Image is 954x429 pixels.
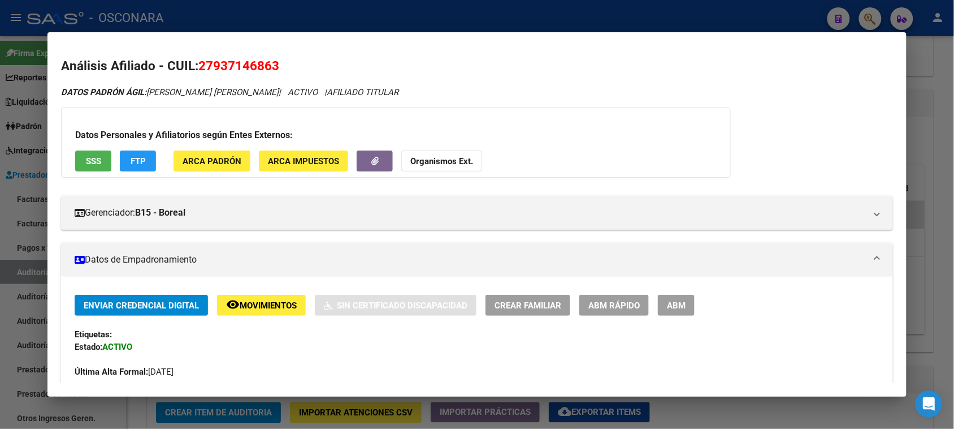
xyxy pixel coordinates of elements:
[135,206,185,220] strong: B15 - Boreal
[75,295,208,316] button: Enviar Credencial Digital
[327,87,398,97] span: AFILIADO TITULAR
[259,151,348,171] button: ARCA Impuestos
[240,301,297,311] span: Movimientos
[61,243,892,277] mat-expansion-panel-header: Datos de Empadronamiento
[75,128,717,142] h3: Datos Personales y Afiliatorios según Entes Externos:
[75,367,148,377] strong: Última Alta Formal:
[174,151,250,171] button: ARCA Padrón
[84,301,199,311] span: Enviar Credencial Digital
[658,295,695,316] button: ABM
[315,295,476,316] button: Sin Certificado Discapacidad
[410,156,473,166] strong: Organismos Ext.
[198,58,279,73] span: 27937146863
[120,151,156,171] button: FTP
[102,342,132,352] strong: ACTIVO
[588,301,640,311] span: ABM Rápido
[61,57,892,76] h2: Análisis Afiliado - CUIL:
[495,301,561,311] span: Crear Familiar
[75,367,174,377] span: [DATE]
[217,295,306,316] button: Movimientos
[579,295,649,316] button: ABM Rápido
[61,87,279,97] span: [PERSON_NAME] [PERSON_NAME]
[75,206,865,220] mat-panel-title: Gerenciador:
[86,156,101,166] span: SSS
[61,87,146,97] strong: DATOS PADRÓN ÁGIL:
[268,156,339,166] span: ARCA Impuestos
[75,253,865,267] mat-panel-title: Datos de Empadronamiento
[401,151,482,171] button: Organismos Ext.
[337,301,467,311] span: Sin Certificado Discapacidad
[667,301,686,311] span: ABM
[226,298,240,311] mat-icon: remove_red_eye
[75,342,102,352] strong: Estado:
[61,87,398,97] i: | ACTIVO |
[75,329,112,340] strong: Etiquetas:
[183,156,241,166] span: ARCA Padrón
[75,151,111,171] button: SSS
[131,156,146,166] span: FTP
[61,196,892,230] mat-expansion-panel-header: Gerenciador:B15 - Boreal
[485,295,570,316] button: Crear Familiar
[916,391,943,418] div: Open Intercom Messenger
